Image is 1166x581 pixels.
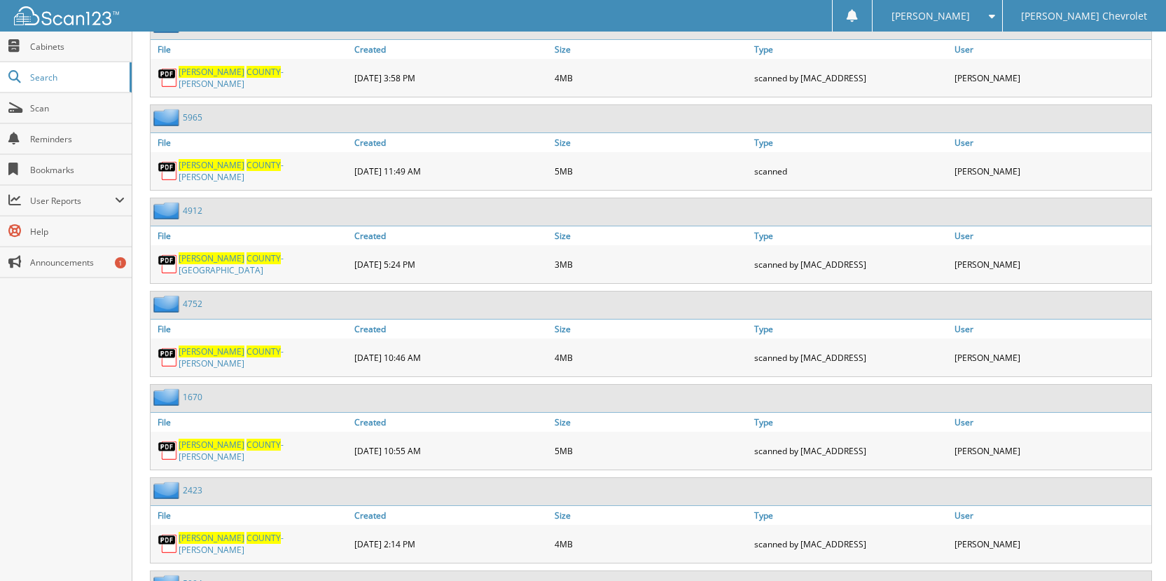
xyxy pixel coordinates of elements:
[151,320,351,339] a: File
[551,320,751,339] a: Size
[351,249,551,280] div: [DATE] 5:24 PM
[751,62,951,93] div: scanned by [MAC_ADDRESS]
[247,532,281,544] span: COUNTY
[179,439,244,451] span: [PERSON_NAME]
[951,435,1151,466] div: [PERSON_NAME]
[153,109,183,126] img: folder2.png
[247,346,281,357] span: COUNTY
[351,156,551,186] div: [DATE] 11:49 AM
[1021,12,1147,20] span: [PERSON_NAME] Chevrolet
[30,102,125,114] span: Scan
[351,226,551,245] a: Created
[951,226,1151,245] a: User
[153,202,183,219] img: folder2.png
[351,435,551,466] div: [DATE] 10:55 AM
[153,388,183,406] img: folder2.png
[30,257,125,268] span: Announcements
[951,320,1151,339] a: User
[247,252,281,264] span: COUNTY
[351,320,551,339] a: Created
[751,506,951,525] a: Type
[151,506,351,525] a: File
[351,506,551,525] a: Created
[951,133,1151,152] a: User
[751,133,951,152] a: Type
[153,481,183,499] img: folder2.png
[551,62,751,93] div: 4MB
[951,342,1151,373] div: [PERSON_NAME]
[751,320,951,339] a: Type
[351,133,551,152] a: Created
[183,111,202,123] a: 5965
[151,133,351,152] a: File
[951,62,1151,93] div: [PERSON_NAME]
[551,506,751,525] a: Size
[751,413,951,432] a: Type
[551,40,751,59] a: Size
[158,440,179,461] img: PDF.png
[179,159,347,183] a: [PERSON_NAME] COUNTY- [PERSON_NAME]
[179,252,244,264] span: [PERSON_NAME]
[179,66,244,78] span: [PERSON_NAME]
[247,439,281,451] span: COUNTY
[751,226,951,245] a: Type
[158,254,179,275] img: PDF.png
[951,156,1151,186] div: [PERSON_NAME]
[158,67,179,88] img: PDF.png
[30,41,125,53] span: Cabinets
[183,205,202,217] a: 4912
[951,40,1151,59] a: User
[751,156,951,186] div: scanned
[551,249,751,280] div: 3MB
[951,249,1151,280] div: [PERSON_NAME]
[247,159,281,171] span: COUNTY
[30,164,125,176] span: Bookmarks
[951,528,1151,559] div: [PERSON_NAME]
[551,226,751,245] a: Size
[179,439,347,463] a: [PERSON_NAME] COUNTY- [PERSON_NAME]
[30,195,115,207] span: User Reports
[151,40,351,59] a: File
[158,533,179,554] img: PDF.png
[751,435,951,466] div: scanned by [MAC_ADDRESS]
[891,12,970,20] span: [PERSON_NAME]
[179,532,244,544] span: [PERSON_NAME]
[351,40,551,59] a: Created
[183,484,202,496] a: 2423
[551,413,751,432] a: Size
[551,133,751,152] a: Size
[551,342,751,373] div: 4MB
[951,506,1151,525] a: User
[551,156,751,186] div: 5MB
[151,413,351,432] a: File
[351,528,551,559] div: [DATE] 2:14 PM
[179,66,347,90] a: [PERSON_NAME] COUNTY- [PERSON_NAME]
[247,66,281,78] span: COUNTY
[751,528,951,559] div: scanned by [MAC_ADDRESS]
[151,226,351,245] a: File
[183,391,202,403] a: 1670
[115,257,126,268] div: 1
[179,159,244,171] span: [PERSON_NAME]
[183,298,202,310] a: 4752
[30,133,125,145] span: Reminders
[179,346,347,369] a: [PERSON_NAME] COUNTY- [PERSON_NAME]
[751,342,951,373] div: scanned by [MAC_ADDRESS]
[179,252,347,276] a: [PERSON_NAME] COUNTY- [GEOGRAPHIC_DATA]
[551,528,751,559] div: 4MB
[30,226,125,238] span: Help
[751,40,951,59] a: Type
[951,413,1151,432] a: User
[158,347,179,368] img: PDF.png
[158,160,179,182] img: PDF.png
[551,435,751,466] div: 5MB
[179,346,244,357] span: [PERSON_NAME]
[153,295,183,313] img: folder2.png
[14,6,119,25] img: scan123-logo-white.svg
[30,71,123,83] span: Search
[179,532,347,556] a: [PERSON_NAME] COUNTY- [PERSON_NAME]
[351,413,551,432] a: Created
[351,62,551,93] div: [DATE] 3:58 PM
[351,342,551,373] div: [DATE] 10:46 AM
[751,249,951,280] div: scanned by [MAC_ADDRESS]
